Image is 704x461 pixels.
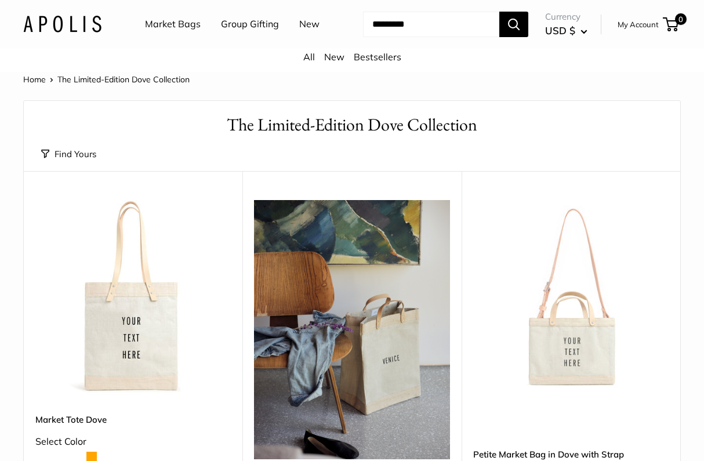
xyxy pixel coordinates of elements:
[354,51,401,63] a: Bestsellers
[363,12,499,37] input: Search...
[35,200,231,395] img: Market Tote Dove
[473,200,669,395] a: Petite Market Bag in Dove with StrapPetite Market Bag in Dove with Strap
[35,433,231,451] div: Select Color
[324,51,344,63] a: New
[303,51,315,63] a: All
[145,16,201,33] a: Market Bags
[35,413,231,426] a: Market Tote Dove
[23,16,101,32] img: Apolis
[35,200,231,395] a: Market Tote DoveMarket Tote Dove
[23,72,190,87] nav: Breadcrumb
[221,16,279,33] a: Group Gifting
[254,200,449,459] img: Dove—the new Apolis neutral for market mornings and beyond. Soft, versatile, and pairs effortless...
[41,112,663,137] h1: The Limited-Edition Dove Collection
[299,16,320,33] a: New
[473,200,669,395] img: Petite Market Bag in Dove with Strap
[23,74,46,85] a: Home
[57,74,190,85] span: The Limited-Edition Dove Collection
[473,448,669,461] a: Petite Market Bag in Dove with Strap
[41,146,96,162] button: Find Yours
[499,12,528,37] button: Search
[618,17,659,31] a: My Account
[675,13,687,25] span: 0
[545,24,575,37] span: USD $
[664,17,678,31] a: 0
[545,21,587,40] button: USD $
[545,9,587,25] span: Currency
